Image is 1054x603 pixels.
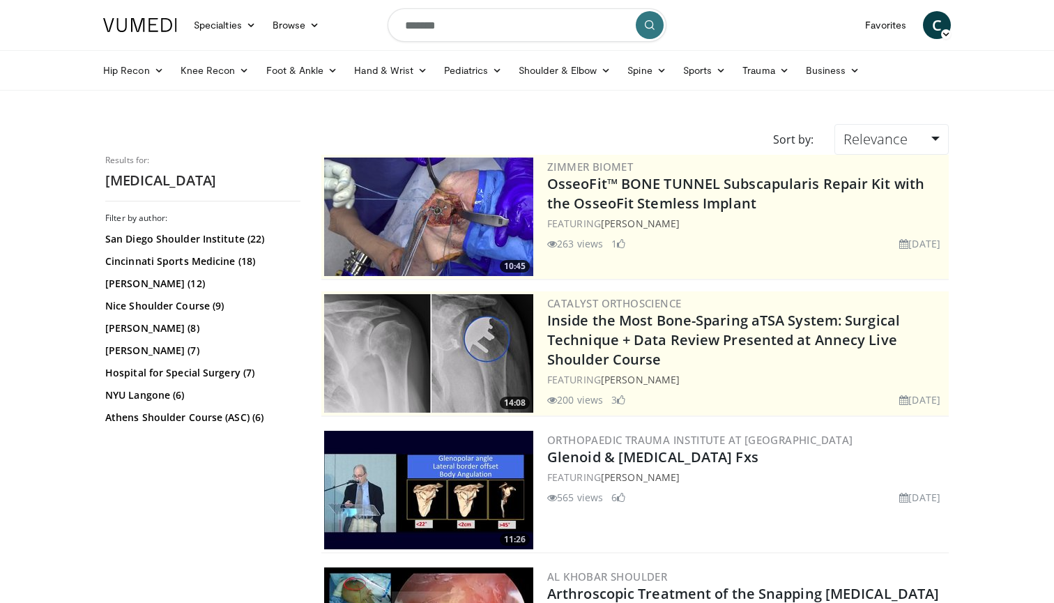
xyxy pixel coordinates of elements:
[500,533,530,546] span: 11:26
[763,124,824,155] div: Sort by:
[500,397,530,409] span: 14:08
[105,232,297,246] a: San Diego Shoulder Institute (22)
[500,260,530,273] span: 10:45
[834,124,949,155] a: Relevance
[547,570,667,583] a: Al Khobar Shoulder
[899,236,940,251] li: [DATE]
[547,448,758,466] a: Glenoid & [MEDICAL_DATA] Fxs
[172,56,258,84] a: Knee Recon
[601,373,680,386] a: [PERSON_NAME]
[547,584,939,603] a: Arthroscopic Treatment of the Snapping [MEDICAL_DATA]
[857,11,915,39] a: Favorites
[547,372,946,387] div: FEATURING
[105,155,300,166] p: Results for:
[105,321,297,335] a: [PERSON_NAME] (8)
[547,236,603,251] li: 263 views
[601,471,680,484] a: [PERSON_NAME]
[258,56,346,84] a: Foot & Ankle
[105,299,297,313] a: Nice Shoulder Course (9)
[547,160,633,174] a: Zimmer Biomet
[547,311,900,369] a: Inside the Most Bone-Sparing aTSA System: Surgical Technique + Data Review Presented at Annecy Li...
[611,236,625,251] li: 1
[324,294,533,413] img: 9f15458b-d013-4cfd-976d-a83a3859932f.300x170_q85_crop-smart_upscale.jpg
[734,56,797,84] a: Trauma
[185,11,264,39] a: Specialties
[547,296,681,310] a: Catalyst OrthoScience
[346,56,436,84] a: Hand & Wrist
[105,213,300,224] h3: Filter by author:
[388,8,666,42] input: Search topics, interventions
[547,470,946,484] div: FEATURING
[923,11,951,39] a: C
[547,216,946,231] div: FEATURING
[105,411,297,425] a: Athens Shoulder Course (ASC) (6)
[797,56,869,84] a: Business
[105,366,297,380] a: Hospital for Special Surgery (7)
[324,431,533,549] a: 11:26
[103,18,177,32] img: VuMedi Logo
[436,56,510,84] a: Pediatrics
[324,158,533,276] img: 2f1af013-60dc-4d4f-a945-c3496bd90c6e.300x170_q85_crop-smart_upscale.jpg
[105,171,300,190] h2: [MEDICAL_DATA]
[675,56,735,84] a: Sports
[843,130,908,148] span: Relevance
[95,56,172,84] a: Hip Recon
[899,392,940,407] li: [DATE]
[547,490,603,505] li: 565 views
[547,392,603,407] li: 200 views
[611,392,625,407] li: 3
[899,490,940,505] li: [DATE]
[547,433,853,447] a: Orthopaedic Trauma Institute at [GEOGRAPHIC_DATA]
[547,174,924,213] a: OsseoFit™ BONE TUNNEL Subscapularis Repair Kit with the OsseoFit Stemless Implant
[105,277,297,291] a: [PERSON_NAME] (12)
[324,158,533,276] a: 10:45
[619,56,674,84] a: Spine
[105,344,297,358] a: [PERSON_NAME] (7)
[324,294,533,413] a: 14:08
[105,254,297,268] a: Cincinnati Sports Medicine (18)
[105,388,297,402] a: NYU Langone (6)
[324,431,533,549] img: 43757a2f-e0bc-4a24-8baa-c5f9a59e3f84.300x170_q85_crop-smart_upscale.jpg
[264,11,328,39] a: Browse
[611,490,625,505] li: 6
[510,56,619,84] a: Shoulder & Elbow
[601,217,680,230] a: [PERSON_NAME]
